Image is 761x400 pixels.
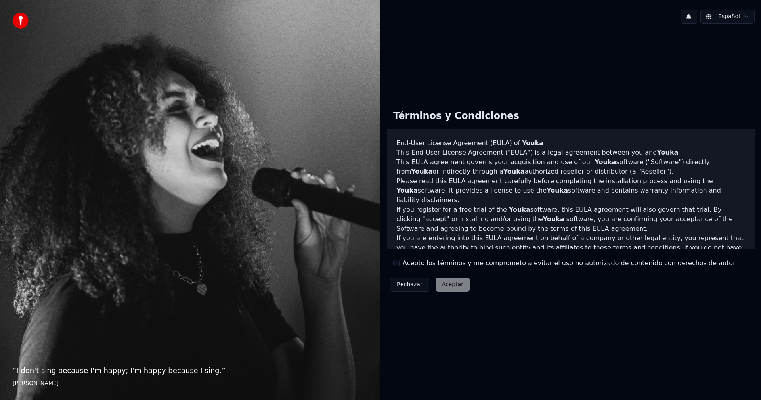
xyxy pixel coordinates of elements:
[543,215,564,223] span: Youka
[13,379,368,387] footer: [PERSON_NAME]
[503,168,525,175] span: Youka
[411,168,432,175] span: Youka
[396,233,745,272] p: If you are entering into this EULA agreement on behalf of a company or other legal entity, you re...
[13,365,368,376] p: “ I don't sing because I'm happy; I'm happy because I sing. ”
[396,157,745,176] p: This EULA agreement governs your acquisition and use of our software ("Software") directly from o...
[522,139,543,147] span: Youka
[509,206,530,213] span: Youka
[390,278,429,292] button: Rechazar
[547,187,568,194] span: Youka
[387,103,526,129] div: Términos y Condiciones
[396,138,745,148] h3: End-User License Agreement (EULA) of
[403,258,736,268] label: Acepto los términos y me comprometo a evitar el uso no autorizado de contenido con derechos de autor
[657,149,678,156] span: Youka
[396,148,745,157] p: This End-User License Agreement ("EULA") is a legal agreement between you and
[396,176,745,205] p: Please read this EULA agreement carefully before completing the installation process and using th...
[595,158,616,166] span: Youka
[13,13,29,29] img: youka
[396,187,418,194] span: Youka
[396,205,745,233] p: If you register for a free trial of the software, this EULA agreement will also govern that trial...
